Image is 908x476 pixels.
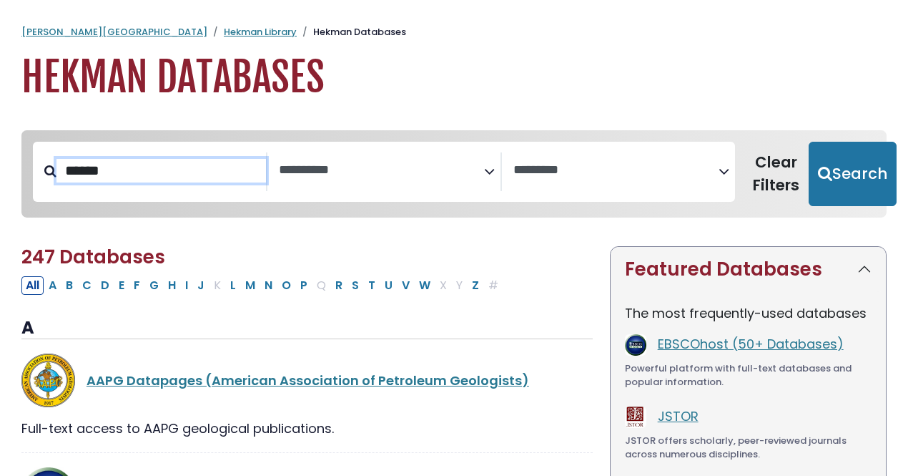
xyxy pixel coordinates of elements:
[241,276,260,295] button: Filter Results M
[193,276,209,295] button: Filter Results J
[78,276,96,295] button: Filter Results C
[129,276,144,295] button: Filter Results F
[415,276,435,295] button: Filter Results W
[21,130,887,218] nav: Search filters
[297,25,406,39] li: Hekman Databases
[625,303,872,323] p: The most frequently-used databases
[226,276,240,295] button: Filter Results L
[21,318,593,339] h3: A
[87,371,529,389] a: AAPG Datapages (American Association of Petroleum Geologists)
[181,276,192,295] button: Filter Results I
[145,276,163,295] button: Filter Results G
[21,25,887,39] nav: breadcrumb
[56,159,266,183] input: Search database by title or keyword
[21,54,887,102] h1: Hekman Databases
[21,25,207,39] a: [PERSON_NAME][GEOGRAPHIC_DATA]
[164,276,180,295] button: Filter Results H
[744,142,809,206] button: Clear Filters
[21,419,593,438] div: Full-text access to AAPG geological publications.
[809,142,897,206] button: Submit for Search Results
[331,276,347,295] button: Filter Results R
[658,407,699,425] a: JSTOR
[279,163,484,178] textarea: Search
[21,276,44,295] button: All
[611,247,886,292] button: Featured Databases
[114,276,129,295] button: Filter Results E
[513,163,719,178] textarea: Search
[364,276,380,295] button: Filter Results T
[260,276,277,295] button: Filter Results N
[21,276,504,293] div: Alpha-list to filter by first letter of database name
[277,276,295,295] button: Filter Results O
[296,276,312,295] button: Filter Results P
[658,335,844,353] a: EBSCOhost (50+ Databases)
[380,276,397,295] button: Filter Results U
[625,361,872,389] div: Powerful platform with full-text databases and popular information.
[21,244,165,270] span: 247 Databases
[97,276,114,295] button: Filter Results D
[398,276,414,295] button: Filter Results V
[625,434,872,462] div: JSTOR offers scholarly, peer-reviewed journals across numerous disciplines.
[347,276,363,295] button: Filter Results S
[468,276,483,295] button: Filter Results Z
[61,276,77,295] button: Filter Results B
[224,25,297,39] a: Hekman Library
[44,276,61,295] button: Filter Results A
